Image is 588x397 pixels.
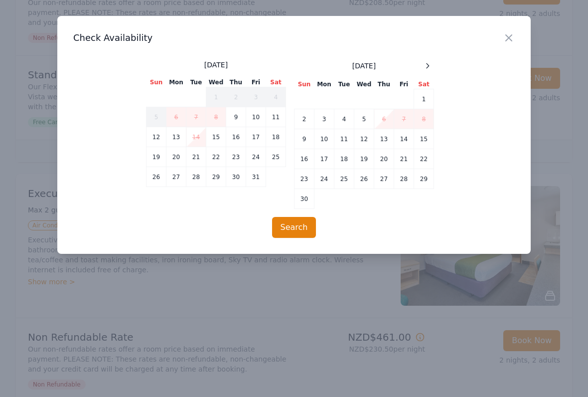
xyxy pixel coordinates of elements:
th: Sat [266,78,286,87]
td: 4 [266,87,286,107]
button: Search [272,217,316,238]
td: 1 [206,87,226,107]
td: 22 [206,147,226,167]
td: 6 [374,109,394,129]
td: 30 [294,189,314,209]
td: 26 [147,167,166,187]
td: 5 [147,107,166,127]
td: 9 [226,107,246,127]
td: 4 [334,109,354,129]
th: Tue [186,78,206,87]
td: 11 [266,107,286,127]
td: 8 [414,109,434,129]
td: 14 [394,129,414,149]
td: 3 [246,87,266,107]
td: 2 [294,109,314,129]
td: 15 [414,129,434,149]
td: 30 [226,167,246,187]
td: 29 [414,169,434,189]
td: 25 [266,147,286,167]
td: 24 [314,169,334,189]
td: 10 [246,107,266,127]
td: 12 [354,129,374,149]
th: Sun [294,80,314,89]
td: 17 [246,127,266,147]
td: 31 [246,167,266,187]
span: [DATE] [352,61,376,71]
td: 20 [374,149,394,169]
td: 29 [206,167,226,187]
th: Fri [246,78,266,87]
td: 7 [394,109,414,129]
span: [DATE] [204,60,228,70]
td: 23 [294,169,314,189]
th: Sat [414,80,434,89]
td: 19 [354,149,374,169]
th: Thu [374,80,394,89]
td: 18 [266,127,286,147]
td: 11 [334,129,354,149]
td: 14 [186,127,206,147]
th: Sun [147,78,166,87]
td: 19 [147,147,166,167]
td: 13 [374,129,394,149]
th: Mon [166,78,186,87]
td: 22 [414,149,434,169]
td: 20 [166,147,186,167]
td: 23 [226,147,246,167]
td: 13 [166,127,186,147]
td: 6 [166,107,186,127]
td: 26 [354,169,374,189]
td: 2 [226,87,246,107]
td: 28 [186,167,206,187]
th: Wed [206,78,226,87]
td: 8 [206,107,226,127]
td: 18 [334,149,354,169]
th: Thu [226,78,246,87]
td: 12 [147,127,166,147]
td: 5 [354,109,374,129]
td: 27 [374,169,394,189]
td: 9 [294,129,314,149]
td: 21 [394,149,414,169]
td: 15 [206,127,226,147]
td: 27 [166,167,186,187]
th: Fri [394,80,414,89]
td: 1 [414,89,434,109]
td: 7 [186,107,206,127]
td: 3 [314,109,334,129]
th: Wed [354,80,374,89]
td: 16 [294,149,314,169]
th: Mon [314,80,334,89]
td: 21 [186,147,206,167]
td: 17 [314,149,334,169]
td: 24 [246,147,266,167]
td: 16 [226,127,246,147]
td: 25 [334,169,354,189]
th: Tue [334,80,354,89]
td: 28 [394,169,414,189]
td: 10 [314,129,334,149]
h3: Check Availability [73,32,515,44]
